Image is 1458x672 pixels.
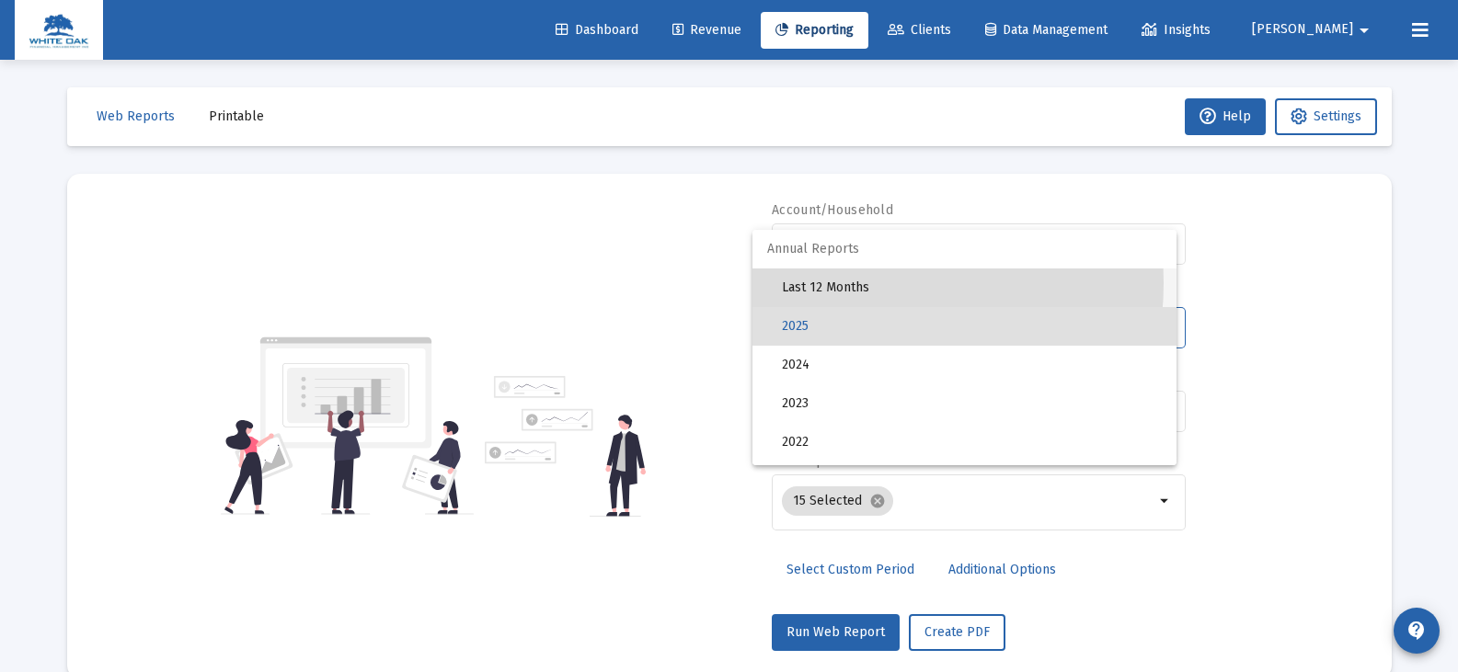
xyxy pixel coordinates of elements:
span: Annual Reports [752,230,1177,268]
span: 2022 [782,423,1162,461]
span: 2025 [782,307,1162,346]
span: 2024 [782,346,1162,384]
span: 2023 [782,384,1162,423]
span: Last 12 Months [782,268,1162,307]
span: 2021 [782,461,1162,500]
